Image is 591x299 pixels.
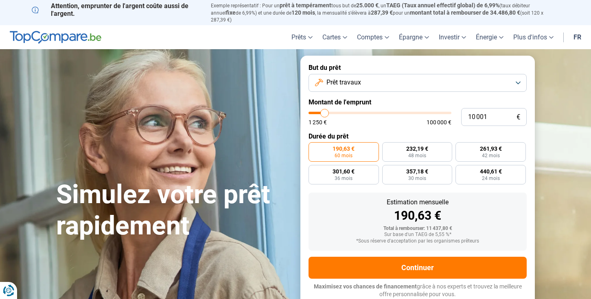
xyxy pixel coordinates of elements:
label: But du prêt [309,64,527,71]
div: 190,63 € [315,210,520,222]
span: Prêt travaux [326,78,361,87]
div: Sur base d'un TAEG de 5,55 %* [315,232,520,238]
span: € [517,114,520,121]
span: fixe [226,9,236,16]
span: 261,93 € [480,146,502,152]
label: Durée du prêt [309,132,527,140]
div: Total à rembourser: 11 437,80 € [315,226,520,232]
span: 357,18 € [406,169,428,174]
p: Exemple représentatif : Pour un tous but de , un (taux débiteur annuel de 6,99%) et une durée de ... [211,2,559,23]
span: prêt à tempérament [280,2,331,9]
a: Cartes [317,25,352,49]
a: Énergie [471,25,508,49]
button: Continuer [309,257,527,279]
span: 190,63 € [333,146,355,152]
span: montant total à rembourser de 34.486,80 € [410,9,520,16]
span: 1 250 € [309,119,327,125]
p: grâce à nos experts et trouvez la meilleure offre personnalisée pour vous. [309,283,527,299]
span: 287,39 € [371,9,393,16]
div: Estimation mensuelle [315,199,520,206]
span: 120 mois [291,9,315,16]
label: Montant de l'emprunt [309,98,527,106]
a: Prêts [287,25,317,49]
span: 60 mois [335,153,352,158]
span: 440,61 € [480,169,502,174]
span: 25.000 € [356,2,379,9]
a: Investir [434,25,471,49]
button: Prêt travaux [309,74,527,92]
span: 30 mois [408,176,426,181]
a: Plus d'infos [508,25,558,49]
span: 24 mois [482,176,500,181]
p: Attention, emprunter de l'argent coûte aussi de l'argent. [32,2,201,17]
div: *Sous réserve d'acceptation par les organismes prêteurs [315,238,520,244]
span: 42 mois [482,153,500,158]
img: TopCompare [10,31,101,44]
span: TAEG (Taux annuel effectif global) de 6,99% [386,2,499,9]
span: Maximisez vos chances de financement [314,283,417,290]
h1: Simulez votre prêt rapidement [56,179,291,242]
span: 301,60 € [333,169,355,174]
a: fr [569,25,586,49]
span: 48 mois [408,153,426,158]
span: 36 mois [335,176,352,181]
span: 100 000 € [427,119,451,125]
a: Comptes [352,25,394,49]
a: Épargne [394,25,434,49]
span: 232,19 € [406,146,428,152]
